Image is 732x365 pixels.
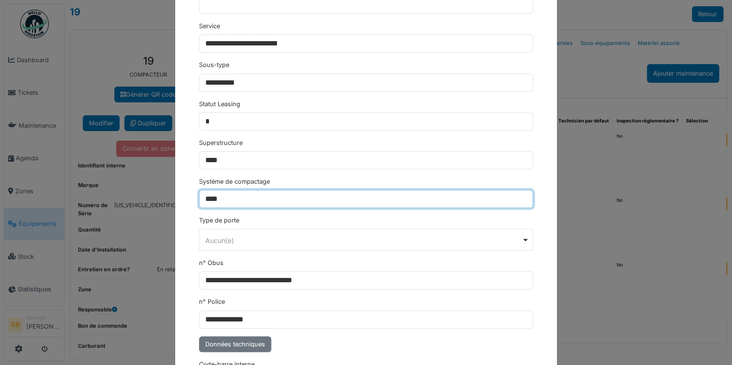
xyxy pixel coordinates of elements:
[205,235,521,245] div: Aucun(e)
[199,216,239,225] label: Type de porte
[199,297,225,306] label: n° Police
[199,22,220,31] label: Service
[199,258,223,267] label: n° Obus
[199,336,271,352] div: Données techniques
[199,100,240,109] label: Statut Leasing
[199,177,270,186] label: Système de compactage
[199,138,243,147] label: Superstructure
[199,60,229,69] label: Sous-type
